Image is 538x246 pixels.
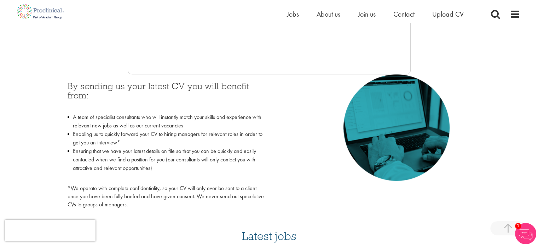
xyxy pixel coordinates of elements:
p: *We operate with complete confidentiality, so your CV will only ever be sent to a client once you... [68,184,264,209]
a: About us [317,10,340,19]
a: Contact [393,10,415,19]
a: Upload CV [432,10,464,19]
li: Ensuring that we have your latest details on file so that you can be quickly and easily contacted... [68,147,264,181]
h3: By sending us your latest CV you will benefit from: [68,81,264,109]
li: A team of specialist consultants who will instantly match your skills and experience with relevan... [68,113,264,130]
img: Chatbot [515,223,536,244]
span: 1 [515,223,521,229]
a: Jobs [287,10,299,19]
iframe: reCAPTCHA [5,220,96,241]
a: Join us [358,10,376,19]
li: Enabling us to quickly forward your CV to hiring managers for relevant roles in order to get you ... [68,130,264,147]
